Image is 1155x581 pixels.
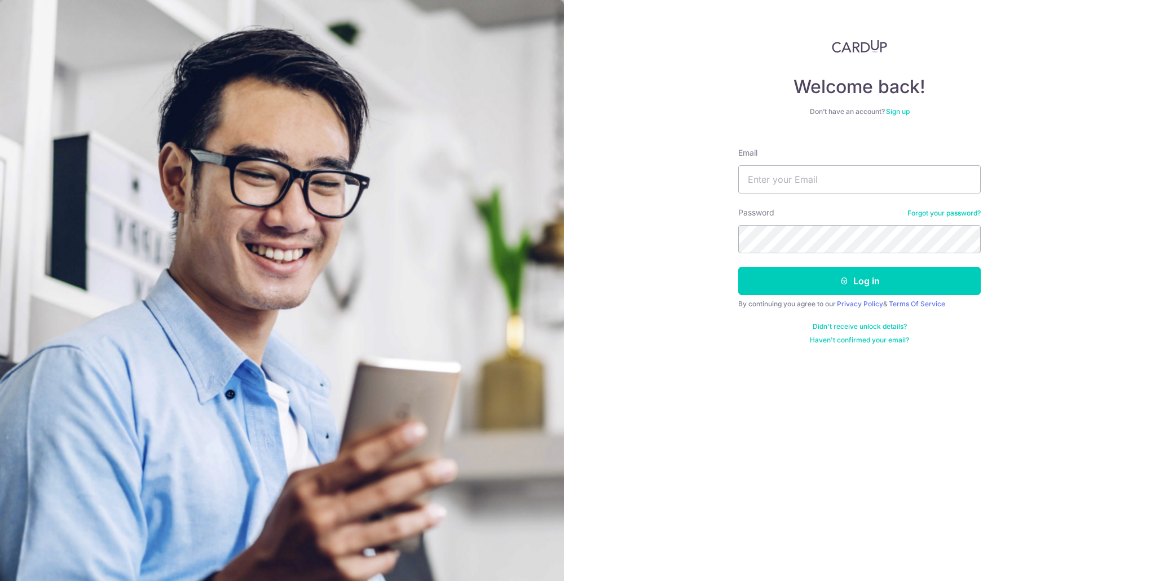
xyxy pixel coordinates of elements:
img: CardUp Logo [832,39,887,53]
button: Log in [738,267,981,295]
a: Terms Of Service [889,300,945,308]
label: Password [738,207,774,218]
div: Don’t have an account? [738,107,981,116]
a: Sign up [886,107,910,116]
h4: Welcome back! [738,76,981,98]
a: Didn't receive unlock details? [813,322,907,331]
input: Enter your Email [738,165,981,193]
div: By continuing you agree to our & [738,300,981,309]
a: Forgot your password? [907,209,981,218]
a: Privacy Policy [837,300,883,308]
label: Email [738,147,757,159]
a: Haven't confirmed your email? [810,336,909,345]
